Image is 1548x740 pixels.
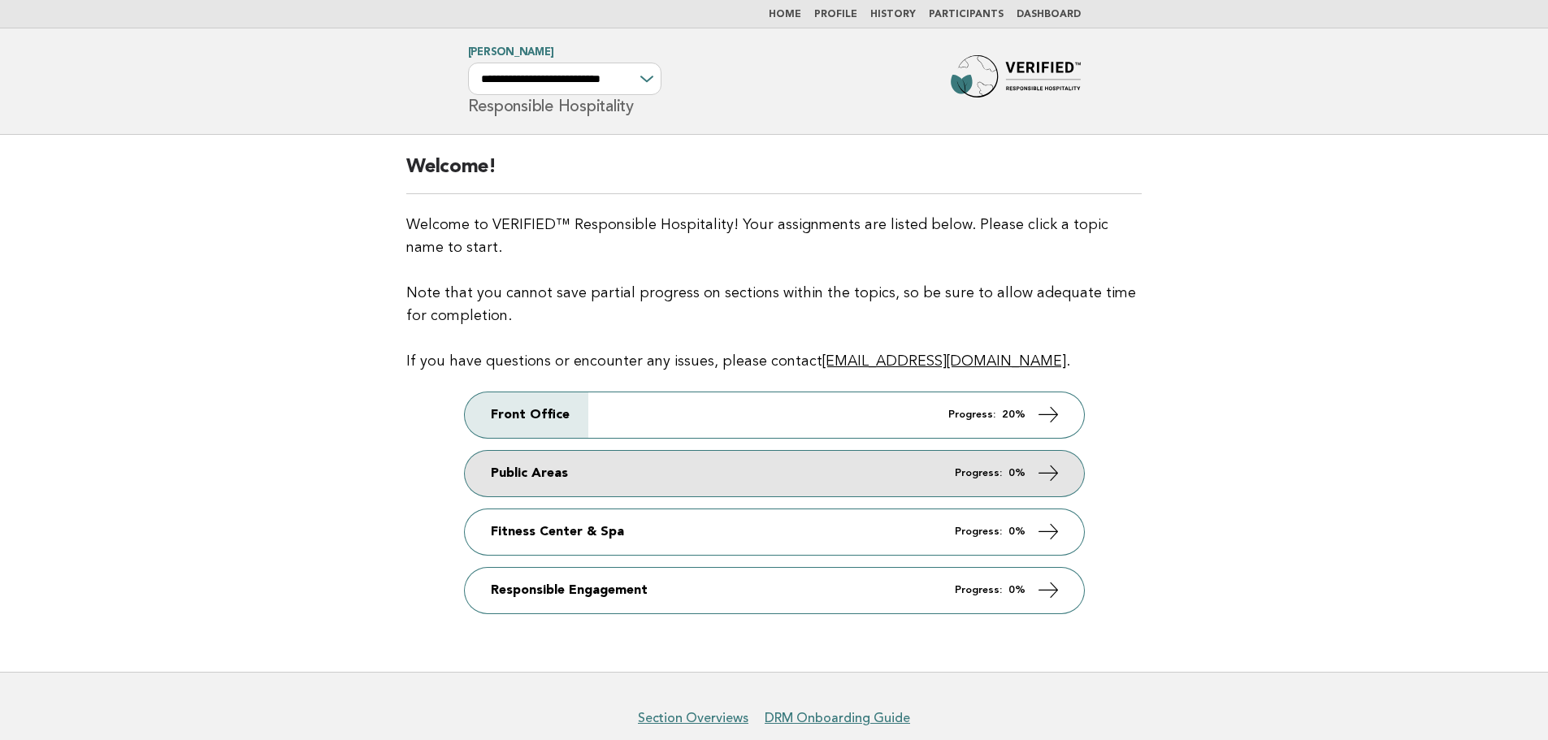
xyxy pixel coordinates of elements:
[465,568,1084,613] a: Responsible Engagement Progress: 0%
[1017,10,1081,19] a: Dashboard
[1008,526,1025,537] strong: 0%
[765,710,910,726] a: DRM Onboarding Guide
[870,10,916,19] a: History
[769,10,801,19] a: Home
[1002,409,1025,420] strong: 20%
[465,392,1084,438] a: Front Office Progress: 20%
[948,409,995,420] em: Progress:
[638,710,748,726] a: Section Overviews
[465,451,1084,496] a: Public Areas Progress: 0%
[468,48,661,115] h1: Responsible Hospitality
[468,47,554,58] a: [PERSON_NAME]
[814,10,857,19] a: Profile
[955,468,1002,478] em: Progress:
[406,154,1142,194] h2: Welcome!
[465,509,1084,555] a: Fitness Center & Spa Progress: 0%
[1008,468,1025,478] strong: 0%
[951,55,1081,107] img: Forbes Travel Guide
[1008,585,1025,595] strong: 0%
[955,585,1002,595] em: Progress:
[822,354,1066,369] a: [EMAIL_ADDRESS][DOMAIN_NAME]
[406,214,1142,373] p: Welcome to VERIFIED™ Responsible Hospitality! Your assignments are listed below. Please click a t...
[955,526,1002,537] em: Progress:
[929,10,1004,19] a: Participants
